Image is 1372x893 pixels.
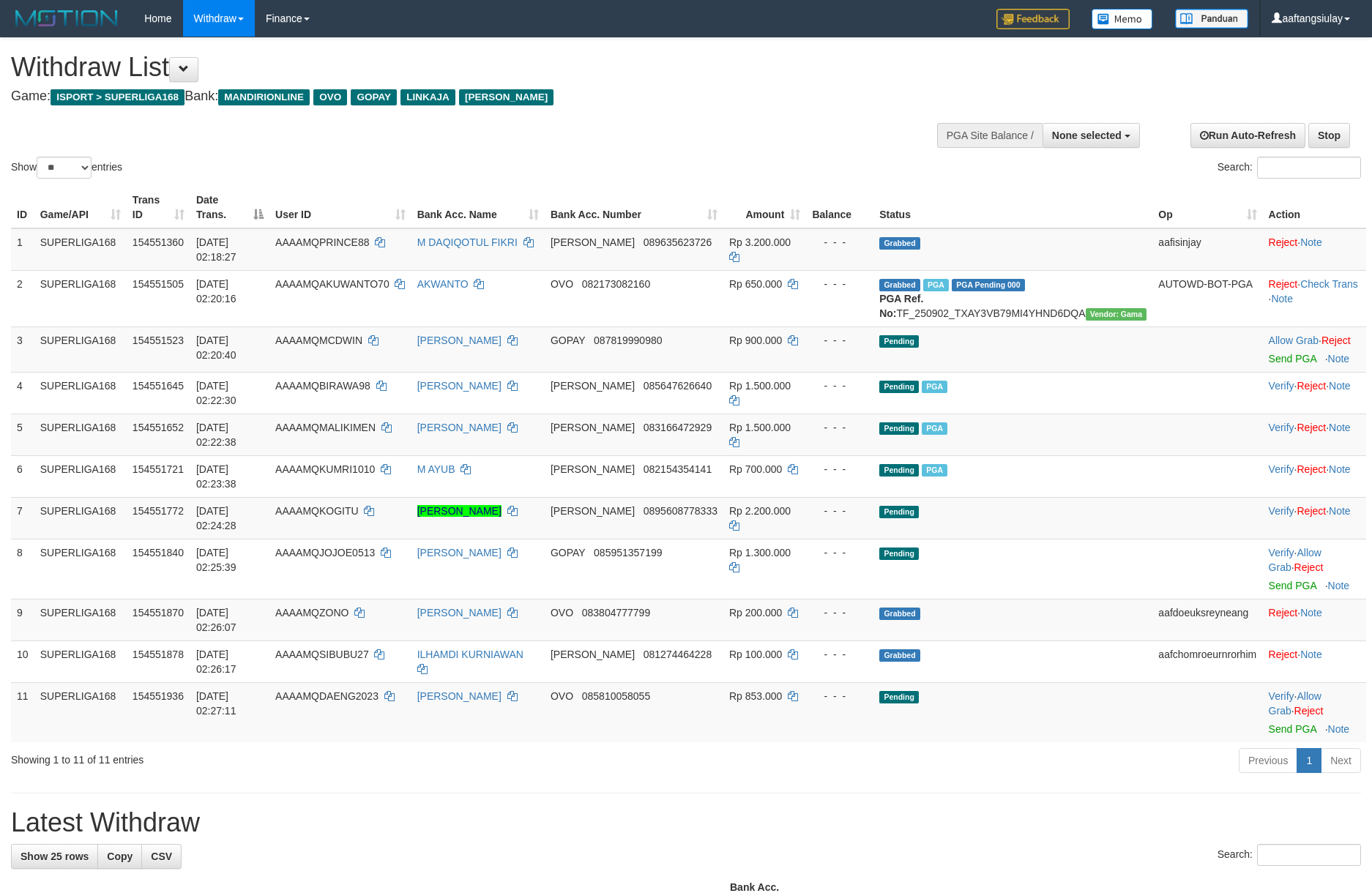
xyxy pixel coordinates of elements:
[11,497,34,539] td: 7
[1152,640,1262,682] td: aafchomroeurnrorhim
[275,422,376,433] span: AAAAMQMALIKIMEN
[196,380,236,406] span: [DATE] 02:22:30
[11,187,34,228] th: ID
[879,649,920,662] span: Grabbed
[11,53,900,82] h1: Withdraw List
[1263,414,1366,455] td: · ·
[1043,123,1140,148] button: None selected
[582,690,650,702] span: Copy 085810058055 to clipboard
[879,279,920,291] span: Grabbed
[644,649,712,660] span: Copy 081274464228 to clipboard
[1300,278,1358,290] a: Check Trans
[582,607,650,619] span: Copy 083804777799 to clipboard
[196,547,236,573] span: [DATE] 02:25:39
[37,157,92,179] select: Showentries
[11,682,34,742] td: 11
[1308,123,1350,148] a: Stop
[1263,187,1366,228] th: Action
[729,236,791,248] span: Rp 3.200.000
[1269,547,1321,573] a: Allow Grab
[417,380,502,392] a: [PERSON_NAME]
[34,270,127,326] td: SUPERLIGA168
[417,690,502,702] a: [PERSON_NAME]
[1329,505,1351,517] a: Note
[133,690,184,702] span: 154551936
[879,237,920,250] span: Grabbed
[1329,380,1351,392] a: Note
[20,851,89,862] span: Show 25 rows
[275,607,348,619] span: AAAAMQZONO
[196,236,236,263] span: [DATE] 02:18:27
[879,293,923,319] b: PGA Ref. No:
[812,545,868,560] div: - - -
[1263,270,1366,326] td: · ·
[1269,422,1294,433] a: Verify
[417,422,502,433] a: [PERSON_NAME]
[922,381,947,393] span: Marked by aafsengchandara
[551,690,573,702] span: OVO
[812,647,868,662] div: - - -
[922,422,947,435] span: Marked by aafsengchandara
[1269,380,1294,392] a: Verify
[275,278,389,290] span: AAAAMQAKUWANTO70
[351,89,397,105] span: GOPAY
[644,463,712,475] span: Copy 082154354141 to clipboard
[1269,649,1298,660] a: Reject
[812,420,868,435] div: - - -
[133,380,184,392] span: 154551645
[1263,497,1366,539] td: · ·
[275,547,375,558] span: AAAAMQJOJOE0513
[218,89,310,105] span: MANDIRIONLINE
[1269,547,1294,558] a: Verify
[1329,463,1351,475] a: Note
[417,335,502,346] a: [PERSON_NAME]
[1300,607,1322,619] a: Note
[133,278,184,290] span: 154551505
[133,335,184,346] span: 154551523
[417,649,523,660] a: ILHAMDI KURNIAWAN
[11,372,34,414] td: 4
[1297,380,1326,392] a: Reject
[879,691,919,703] span: Pending
[1271,293,1293,304] a: Note
[1263,372,1366,414] td: · ·
[812,504,868,518] div: - - -
[1269,353,1316,365] a: Send PGA
[417,463,455,475] a: M AYUB
[196,607,236,633] span: [DATE] 02:26:07
[275,463,375,475] span: AAAAMQKUMRI1010
[196,422,236,448] span: [DATE] 02:22:38
[1269,335,1319,346] a: Allow Grab
[551,505,635,517] span: [PERSON_NAME]
[723,187,806,228] th: Amount: activate to sort column ascending
[275,505,359,517] span: AAAAMQKOGITU
[594,547,662,558] span: Copy 085951357199 to clipboard
[1175,9,1248,29] img: panduan.png
[551,463,635,475] span: [PERSON_NAME]
[275,649,369,660] span: AAAAMQSIBUBU27
[11,539,34,599] td: 8
[1321,748,1361,773] a: Next
[729,649,782,660] span: Rp 100.000
[97,844,142,869] a: Copy
[1152,187,1262,228] th: Op: activate to sort column ascending
[196,335,236,361] span: [DATE] 02:20:40
[1152,228,1262,271] td: aafisinjay
[551,278,573,290] span: OVO
[1257,157,1361,179] input: Search:
[196,463,236,490] span: [DATE] 02:23:38
[417,547,502,558] a: [PERSON_NAME]
[1263,682,1366,742] td: · ·
[1269,335,1321,346] span: ·
[812,605,868,620] div: - - -
[1218,157,1361,179] label: Search:
[1297,422,1326,433] a: Reject
[551,649,635,660] span: [PERSON_NAME]
[459,89,553,105] span: [PERSON_NAME]
[275,690,379,702] span: AAAAMQDAENG2023
[1300,649,1322,660] a: Note
[644,380,712,392] span: Copy 085647626640 to clipboard
[1328,723,1350,735] a: Note
[1269,690,1321,717] span: ·
[34,372,127,414] td: SUPERLIGA168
